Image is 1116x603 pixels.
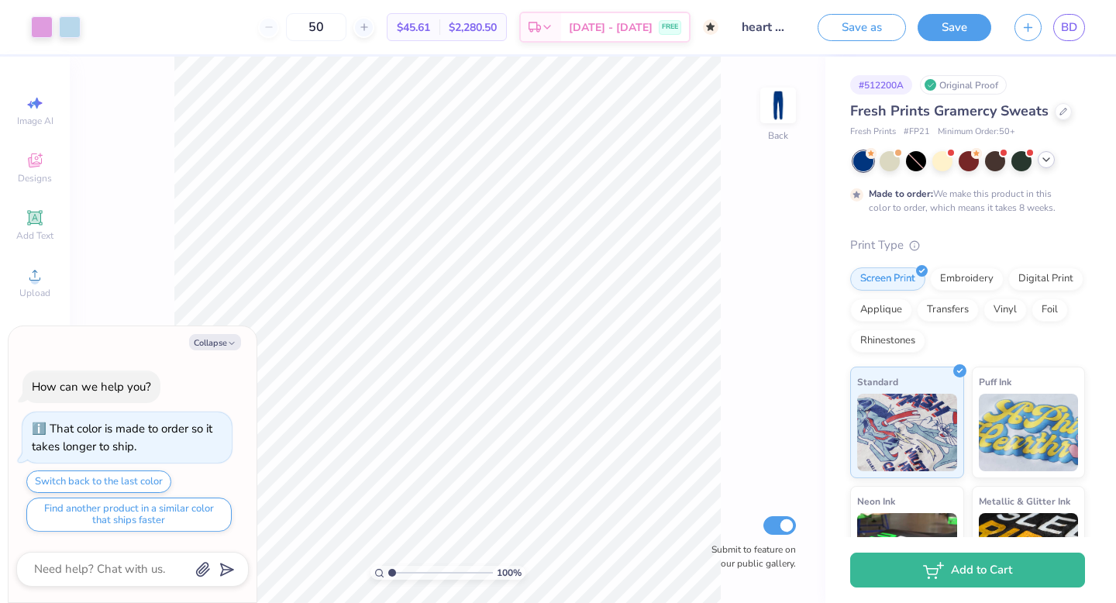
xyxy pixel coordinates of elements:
[768,129,788,143] div: Back
[904,126,930,139] span: # FP21
[19,287,50,299] span: Upload
[869,187,1059,215] div: We make this product in this color to order, which means it takes 8 weeks.
[397,19,430,36] span: $45.61
[979,394,1079,471] img: Puff Ink
[857,394,957,471] img: Standard
[850,329,925,353] div: Rhinestones
[850,102,1049,120] span: Fresh Prints Gramercy Sweats
[938,126,1015,139] span: Minimum Order: 50 +
[850,298,912,322] div: Applique
[857,513,957,591] img: Neon Ink
[703,543,796,570] label: Submit to feature on our public gallery.
[730,12,806,43] input: Untitled Design
[850,553,1085,587] button: Add to Cart
[918,14,991,41] button: Save
[857,374,898,390] span: Standard
[1032,298,1068,322] div: Foil
[32,379,151,395] div: How can we help you?
[818,14,906,41] button: Save as
[869,188,933,200] strong: Made to order:
[979,513,1079,591] img: Metallic & Glitter Ink
[857,493,895,509] span: Neon Ink
[18,172,52,184] span: Designs
[16,229,53,242] span: Add Text
[983,298,1027,322] div: Vinyl
[1008,267,1083,291] div: Digital Print
[850,126,896,139] span: Fresh Prints
[850,267,925,291] div: Screen Print
[979,493,1070,509] span: Metallic & Glitter Ink
[497,566,522,580] span: 100 %
[763,90,794,121] img: Back
[286,13,346,41] input: – –
[930,267,1004,291] div: Embroidery
[189,334,241,350] button: Collapse
[1061,19,1077,36] span: BD
[26,470,171,493] button: Switch back to the last color
[569,19,653,36] span: [DATE] - [DATE]
[449,19,497,36] span: $2,280.50
[850,236,1085,254] div: Print Type
[32,421,212,454] div: That color is made to order so it takes longer to ship.
[920,75,1007,95] div: Original Proof
[979,374,1011,390] span: Puff Ink
[662,22,678,33] span: FREE
[26,498,232,532] button: Find another product in a similar color that ships faster
[17,115,53,127] span: Image AI
[850,75,912,95] div: # 512200A
[1053,14,1085,41] a: BD
[917,298,979,322] div: Transfers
